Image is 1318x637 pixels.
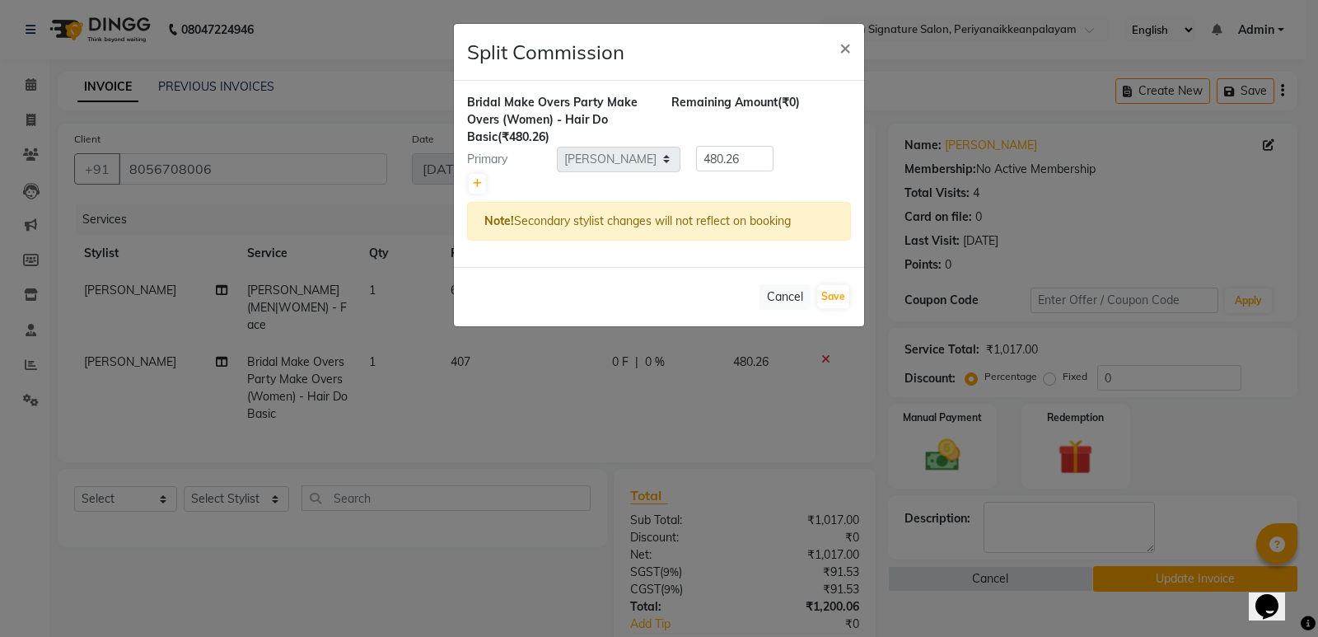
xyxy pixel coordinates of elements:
button: Cancel [759,284,811,310]
h4: Split Commission [467,37,624,67]
span: Bridal Make Overs Party Make Overs (Women) - Hair Do Basic [467,95,638,144]
div: Primary [455,151,557,168]
button: Close [826,24,864,70]
span: (₹480.26) [498,129,549,144]
span: Remaining Amount [671,95,778,110]
button: Save [817,285,849,308]
span: × [839,35,851,59]
div: Secondary stylist changes will not reflect on booking [467,202,851,241]
span: (₹0) [778,95,800,110]
strong: Note! [484,213,514,228]
iframe: chat widget [1249,571,1302,621]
